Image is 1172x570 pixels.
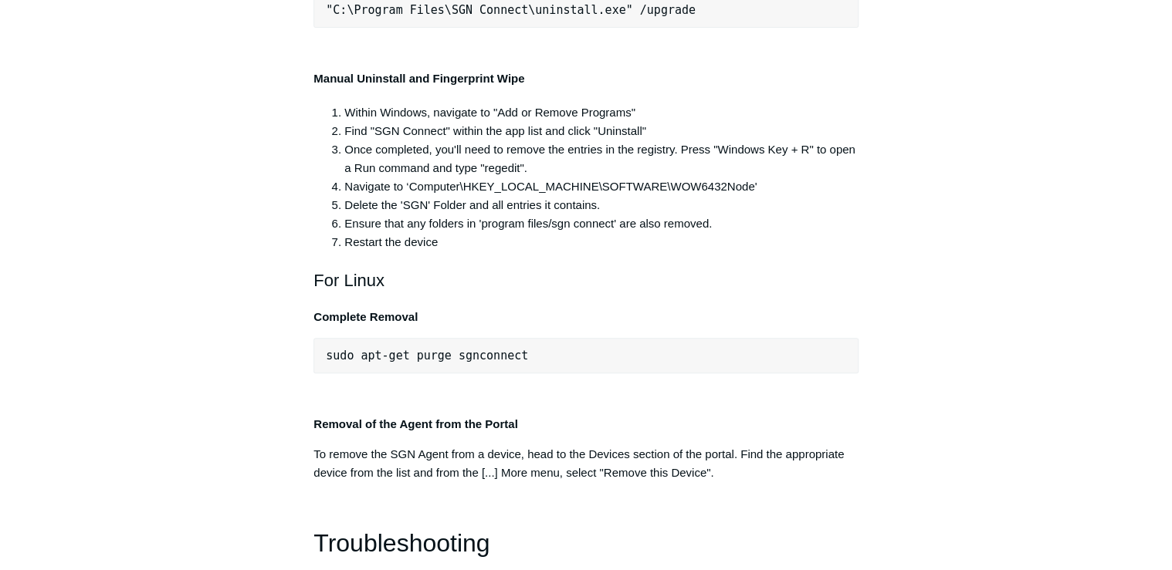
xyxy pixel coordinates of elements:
h2: For Linux [313,267,859,294]
li: Delete the 'SGN' Folder and all entries it contains. [344,196,859,214]
span: To remove the SGN Agent from a device, head to the Devices section of the portal. Find the approp... [313,447,844,479]
li: Ensure that any folders in 'program files/sgn connect' are also removed. [344,214,859,233]
li: Navigate to ‘Computer\HKEY_LOCAL_MACHINE\SOFTWARE\WOW6432Node' [344,177,859,196]
li: Within Windows, navigate to "Add or Remove Programs" [344,103,859,122]
li: Restart the device [344,233,859,251]
li: Find "SGN Connect" within the app list and click "Uninstall" [344,122,859,140]
pre: sudo apt-get purge sgnconnect [313,338,859,373]
li: Once completed, you'll need to remove the entries in the registry. Press "Windows Key + R" to ope... [344,140,859,177]
span: "C:\Program Files\SGN Connect\uninstall.exe" /upgrade [326,3,696,17]
h1: Troubleshooting [313,524,859,563]
strong: Manual Uninstall and Fingerprint Wipe [313,72,524,85]
strong: Removal of the Agent from the Portal [313,417,517,430]
strong: Complete Removal [313,310,418,323]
